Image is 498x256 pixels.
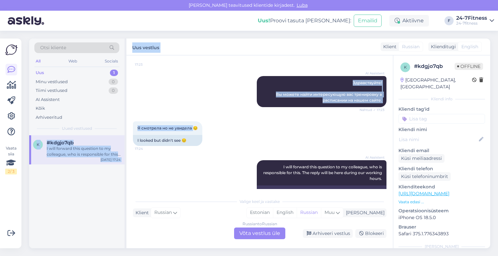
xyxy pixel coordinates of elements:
span: k [37,142,40,147]
div: English [273,208,297,217]
div: 2 / 3 [5,169,17,174]
input: Lisa nimi [399,136,478,143]
div: Vaata siia [5,145,17,174]
span: Я смотрела но не увидела 😔 [137,126,198,130]
div: [DATE] 17:24 [101,157,121,162]
div: Estonian [247,208,273,217]
div: I will forward this question to my colleague, who is responsible for this. The reply will be here... [47,146,121,157]
button: Emailid [354,15,382,27]
b: Uus! [258,17,270,24]
span: Russian [402,43,420,50]
div: Я перешлю этот вопрос своему коллеге, который этим занимается. Ответ будет здесь в рабочее время. [257,185,386,202]
div: Socials [103,57,119,65]
div: Blokeeri [355,229,386,238]
div: 0 [109,79,118,85]
span: English [461,43,478,50]
span: #kdgjo7qb [47,140,74,146]
a: 24-7Fitness24-7fitness [456,16,494,26]
div: Valige keel ja vastake [133,199,386,205]
div: All [34,57,42,65]
span: Uued vestlused [62,126,92,131]
p: Brauser [398,224,485,230]
div: [PERSON_NAME] [343,209,385,216]
p: Kliendi email [398,147,485,154]
span: Muu [325,209,335,215]
div: Küsi meiliaadressi [398,154,445,163]
div: Klient [381,43,397,50]
span: Offline [455,63,483,70]
div: [GEOGRAPHIC_DATA], [GEOGRAPHIC_DATA] [400,77,472,90]
div: Proovi tasuta [PERSON_NAME]: [258,17,351,25]
label: Uus vestlus [132,42,159,51]
span: Nähtud ✓ 17:23 [360,107,385,112]
div: Klient [133,209,149,216]
span: Russian [154,209,172,216]
div: Tiimi vestlused [36,87,67,94]
p: Operatsioonisüsteem [398,207,485,214]
div: Kõik [36,105,45,112]
p: Kliendi tag'id [398,106,485,113]
img: Askly Logo [5,44,18,56]
p: iPhone OS 18.5.0 [398,214,485,221]
p: Kliendi telefon [398,165,485,172]
span: AI Assistent [360,71,385,76]
div: Klienditugi [428,43,456,50]
a: [URL][DOMAIN_NAME] [398,191,449,196]
p: Klienditeekond [398,184,485,190]
span: 17:24 [135,146,159,151]
div: Arhiveeri vestlus [303,229,353,238]
span: 17:23 [135,62,159,67]
div: Aktiivne [389,15,429,27]
p: Vaata edasi ... [398,199,485,205]
p: Safari 375.1.776343893 [398,230,485,237]
div: 24-7fitness [456,21,487,26]
p: Kliendi nimi [398,126,485,133]
div: 0 [109,87,118,94]
div: # kdgjo7qb [414,62,455,70]
div: Kliendi info [398,96,485,102]
span: Otsi kliente [40,44,66,51]
div: 24-7Fitness [456,16,487,21]
div: Minu vestlused [36,79,68,85]
div: Küsi telefoninumbrit [398,172,451,181]
div: 1 [110,70,118,76]
div: Russian [297,208,321,217]
span: AI Assistent [360,155,385,160]
div: [PERSON_NAME] [398,244,485,250]
div: AI Assistent [36,96,60,103]
div: Russian to Russian [243,221,277,227]
div: Web [67,57,78,65]
input: Lisa tag [398,114,485,124]
div: Uus [36,70,44,76]
span: I will forward this question to my colleague, who is responsible for this. The reply will be here... [263,164,383,181]
span: k [404,65,407,70]
div: F [445,16,454,25]
div: Võta vestlus üle [234,228,285,239]
div: I looked but didn't see 😔 [133,135,202,146]
span: Luba [295,2,310,8]
div: Arhiveeritud [36,114,62,121]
